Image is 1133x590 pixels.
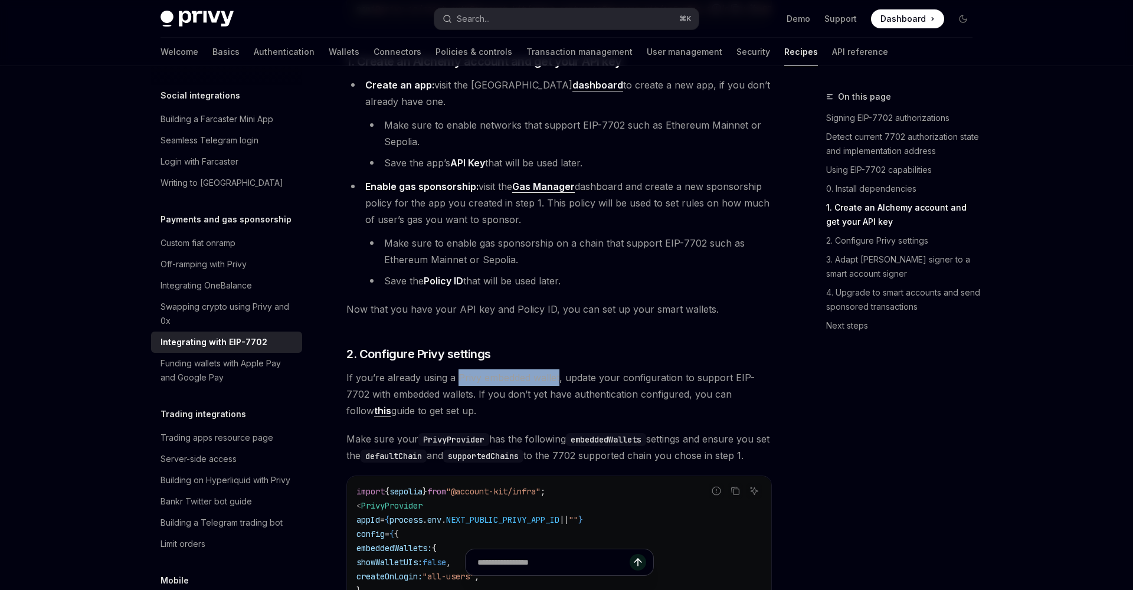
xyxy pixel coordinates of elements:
[578,514,583,525] span: }
[329,38,359,66] a: Wallets
[746,483,762,499] button: Ask AI
[151,470,302,491] a: Building on Hyperliquid with Privy
[365,273,772,289] li: Save the that will be used later.
[151,172,302,194] a: Writing to [GEOGRAPHIC_DATA]
[161,38,198,66] a: Welcome
[161,112,273,126] div: Building a Farcaster Mini App
[832,38,888,66] a: API reference
[423,486,427,497] span: }
[151,353,302,388] a: Funding wallets with Apple Pay and Google Pay
[346,301,772,317] span: Now that you have your API key and Policy ID, you can set up your smart wallets.
[630,554,646,571] button: Send message
[385,486,389,497] span: {
[161,278,252,293] div: Integrating OneBalance
[365,79,770,107] span: visit the [GEOGRAPHIC_DATA] to create a new app, if you don’t already have one.
[424,275,463,287] strong: Policy ID
[826,109,982,127] a: Signing EIP-7702 authorizations
[385,529,389,539] span: =
[151,448,302,470] a: Server-side access
[365,181,769,225] span: visit the dashboard and create a new sponsorship policy for the app you created in step 1. This p...
[161,431,273,445] div: Trading apps resource page
[647,38,722,66] a: User management
[446,514,559,525] span: NEXT_PUBLIC_PRIVY_APP_ID
[569,514,578,525] span: ""
[161,473,290,487] div: Building on Hyperliquid with Privy
[365,235,772,268] li: Make sure to enable gas sponsorship on a chain that support EIP-7702 such as Ethereum Mainnet or ...
[161,516,283,530] div: Building a Telegram trading bot
[161,11,234,27] img: dark logo
[423,514,427,525] span: .
[161,407,246,421] h5: Trading integrations
[161,176,283,190] div: Writing to [GEOGRAPHIC_DATA]
[374,38,421,66] a: Connectors
[450,157,485,169] strong: API Key
[566,433,646,446] code: embeddedWallets
[356,543,432,553] span: embeddedWallets:
[151,151,302,172] a: Login with Farcaster
[443,450,523,463] code: supportedChains
[954,9,972,28] button: Toggle dark mode
[161,573,189,588] h5: Mobile
[838,90,891,104] span: On this page
[151,533,302,555] a: Limit orders
[541,486,545,497] span: ;
[389,514,423,525] span: process
[679,14,692,24] span: ⌘ K
[161,155,238,169] div: Login with Farcaster
[361,500,423,511] span: PrivyProvider
[385,514,389,525] span: {
[389,486,423,497] span: sepolia
[346,346,491,362] span: 2. Configure Privy settings
[161,335,267,349] div: Integrating with EIP-7702
[526,38,633,66] a: Transaction management
[389,529,394,539] span: {
[728,483,743,499] button: Copy the contents from the code block
[161,257,247,271] div: Off-ramping with Privy
[161,133,258,147] div: Seamless Telegram login
[365,155,772,171] li: Save the app’s that will be used later.
[784,38,818,66] a: Recipes
[826,231,982,250] a: 2. Configure Privy settings
[356,500,361,511] span: <
[161,494,252,509] div: Bankr Twitter bot guide
[151,232,302,254] a: Custom fiat onramp
[212,38,240,66] a: Basics
[151,130,302,151] a: Seamless Telegram login
[365,79,434,91] strong: Create an app:
[787,13,810,25] a: Demo
[441,514,446,525] span: .
[161,452,237,466] div: Server-side access
[880,13,926,25] span: Dashboard
[826,127,982,160] a: Detect current 7702 authorization state and implementation address
[394,529,399,539] span: {
[427,514,441,525] span: env
[434,8,699,29] button: Open search
[151,332,302,353] a: Integrating with EIP-7702
[446,486,541,497] span: "@account-kit/infra"
[435,38,512,66] a: Policies & controls
[361,450,427,463] code: defaultChain
[161,88,240,103] h5: Social integrations
[151,109,302,130] a: Building a Farcaster Mini App
[365,117,772,150] li: Make sure to enable networks that support EIP-7702 such as Ethereum Mainnet or Sepolia.
[356,529,385,539] span: config
[151,254,302,275] a: Off-ramping with Privy
[559,514,569,525] span: ||
[161,236,235,250] div: Custom fiat onramp
[161,212,292,227] h5: Payments and gas sponsorship
[151,491,302,512] a: Bankr Twitter bot guide
[826,250,982,283] a: 3. Adapt [PERSON_NAME] signer to a smart account signer
[572,79,623,91] a: dashboard
[356,486,385,497] span: import
[254,38,315,66] a: Authentication
[736,38,770,66] a: Security
[151,427,302,448] a: Trading apps resource page
[151,275,302,296] a: Integrating OneBalance
[826,198,982,231] a: 1. Create an Alchemy account and get your API key
[161,356,295,385] div: Funding wallets with Apple Pay and Google Pay
[346,431,772,464] span: Make sure your has the following settings and ensure you set the and to the 7702 supported chain ...
[432,543,437,553] span: {
[374,405,391,417] a: this
[871,9,944,28] a: Dashboard
[477,549,630,575] input: Ask a question...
